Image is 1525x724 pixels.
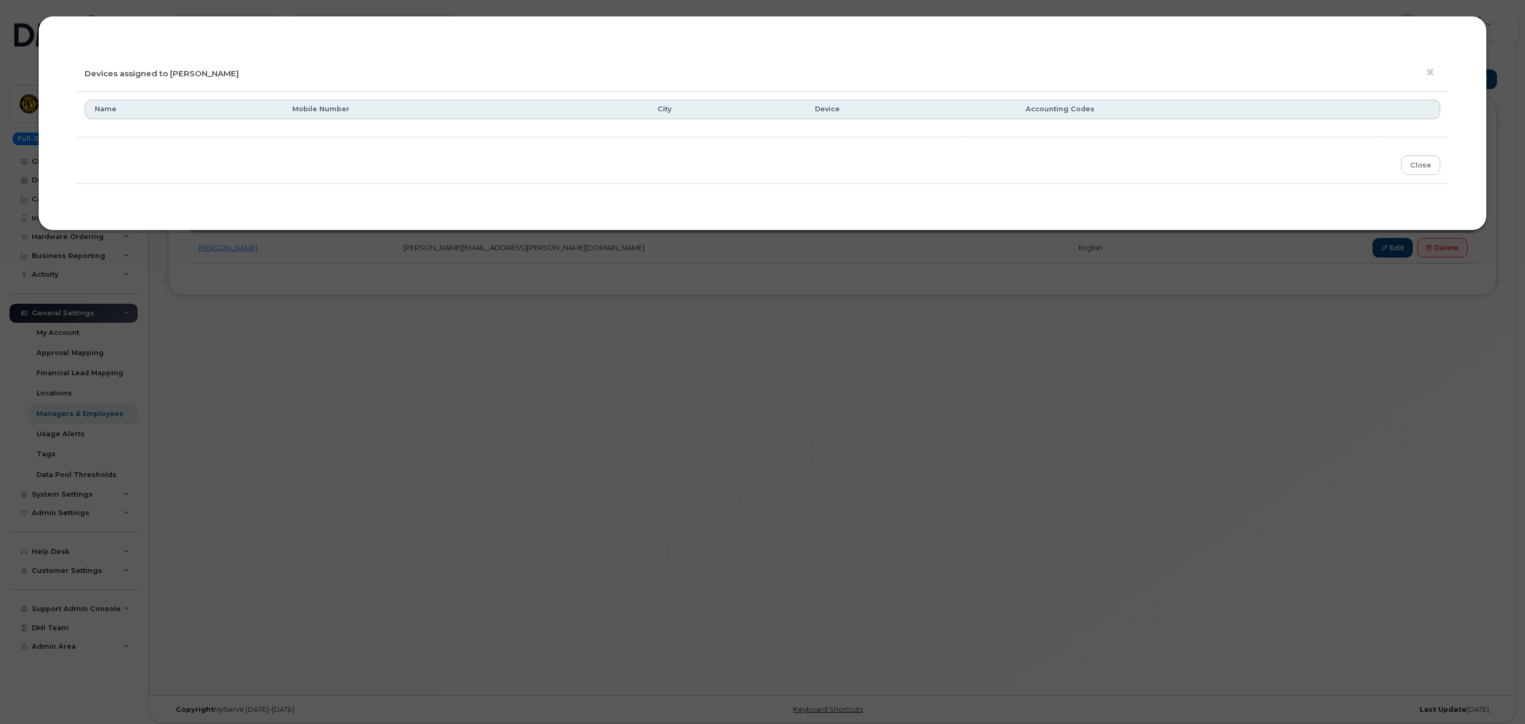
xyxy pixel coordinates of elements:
th: Name [85,100,283,119]
th: Mobile Number [283,100,648,119]
th: City [648,100,805,119]
th: Accounting Codes [1016,100,1440,119]
button: × [1425,65,1440,81]
th: Device [805,100,1016,119]
h4: Devices assigned to [PERSON_NAME] [85,69,1440,78]
button: Close [1401,155,1440,175]
iframe: Messenger Launcher [1479,678,1517,716]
